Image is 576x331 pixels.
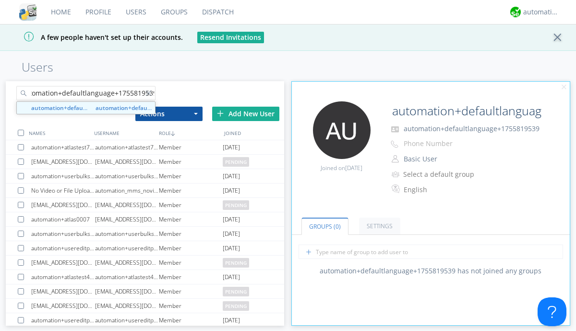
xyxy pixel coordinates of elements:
span: Joined on [321,164,362,172]
a: Groups (0) [301,218,348,235]
div: Member [159,140,223,154]
img: d2d01cd9b4174d08988066c6d424eccd [510,7,521,17]
div: automation+atlastest4283901099 [95,270,159,284]
span: pending [223,287,249,296]
img: phone-outline.svg [391,140,398,148]
div: [EMAIL_ADDRESS][DOMAIN_NAME] [31,299,95,313]
div: automation_mms_novideoupload [95,184,159,197]
span: A few people haven't set up their accounts. [7,33,183,42]
img: cancel.svg [561,84,567,91]
span: [DATE] [223,140,240,155]
span: pending [223,157,249,167]
div: Member [159,270,223,284]
img: person-outline.svg [392,155,399,163]
input: Type name of group to add user to [299,245,563,259]
div: automation+usereditprofile+1755748325 [95,241,159,255]
input: Search users [16,86,156,100]
img: In groups with Translation enabled, this user's messages will be automatically translated to and ... [392,183,401,195]
div: automation+atlastest4283901099 [31,270,95,284]
div: Member [159,169,223,183]
div: automation+userbulksettings+1755818846 [31,169,95,183]
a: No Video or File Upload for MMSautomation_mms_novideouploadMember[DATE] [6,184,284,198]
span: [DATE] [223,270,240,284]
div: automation+atlastest7675116415 [95,140,159,154]
span: pending [223,200,249,210]
div: [EMAIL_ADDRESS][DOMAIN_NAME] [31,284,95,298]
div: automation+userbulksettings+1755818843 [95,227,159,241]
span: [DATE] [223,212,240,227]
a: automation+userbulksettings+1755818846automation+userbulksettings+1755818846Member[DATE] [6,169,284,184]
div: [EMAIL_ADDRESS][DOMAIN_NAME] [31,256,95,270]
div: Member [159,299,223,313]
span: pending [223,301,249,311]
div: Select a default group [403,170,483,179]
div: [EMAIL_ADDRESS][DOMAIN_NAME] [95,155,159,169]
div: Member [159,256,223,270]
div: automation+userbulksettings+1755818846 [95,169,159,183]
div: [EMAIL_ADDRESS][DOMAIN_NAME] [31,198,95,212]
div: Member [159,184,223,197]
div: [EMAIL_ADDRESS][DOMAIN_NAME] [95,256,159,270]
span: [DATE] [223,241,240,256]
a: [EMAIL_ADDRESS][DOMAIN_NAME][EMAIL_ADDRESS][DOMAIN_NAME]Memberpending [6,198,284,212]
div: Member [159,241,223,255]
a: Settings [359,218,400,234]
a: automation+usereditprofile+1755748325automation+usereditprofile+1755748325Member[DATE] [6,241,284,256]
div: English [404,185,484,195]
div: Member [159,284,223,298]
a: automation+atlastest4283901099automation+atlastest4283901099Member[DATE] [6,270,284,284]
span: [DATE] [223,227,240,241]
strong: automation+defaultlanguage+1755819539 [96,104,214,112]
div: JOINED [222,126,287,140]
span: [DATE] [223,169,240,184]
span: [DATE] [223,184,240,198]
span: pending [223,258,249,268]
div: No Video or File Upload for MMS [31,184,95,197]
div: automation+atlastest7675116415 [31,140,95,154]
a: automation+userbulksettings+1755818843automation+userbulksettings+1755818843Member[DATE] [6,227,284,241]
a: automation+atlastest7675116415automation+atlastest7675116415Member[DATE] [6,140,284,155]
a: [EMAIL_ADDRESS][DOMAIN_NAME][EMAIL_ADDRESS][DOMAIN_NAME]Memberpending [6,155,284,169]
a: [EMAIL_ADDRESS][DOMAIN_NAME][EMAIL_ADDRESS][DOMAIN_NAME]Memberpending [6,256,284,270]
div: automation+usereditprofile+1755748325 [31,241,95,255]
a: automation+atlas0007[EMAIL_ADDRESS][DOMAIN_NAME]Member[DATE] [6,212,284,227]
div: Member [159,198,223,212]
div: automation+userbulksettings+1755818843 [31,227,95,241]
div: [EMAIL_ADDRESS][DOMAIN_NAME] [95,212,159,226]
a: [EMAIL_ADDRESS][DOMAIN_NAME][EMAIL_ADDRESS][DOMAIN_NAME]Memberpending [6,299,284,313]
img: 373638.png [313,101,371,159]
span: [DATE] [223,313,240,328]
div: automation+atlas0007 [31,212,95,226]
a: [EMAIL_ADDRESS][DOMAIN_NAME][EMAIL_ADDRESS][DOMAIN_NAME]Memberpending [6,284,284,299]
a: automation+usereditprofile+1755645356automation+usereditprofile+1755645356Member[DATE] [6,313,284,328]
img: cddb5a64eb264b2086981ab96f4c1ba7 [19,3,36,21]
div: [EMAIL_ADDRESS][DOMAIN_NAME] [95,284,159,298]
img: plus.svg [217,110,224,117]
div: automation+atlas [523,7,559,17]
div: Member [159,313,223,327]
button: Actions [135,107,203,121]
img: icon-alert-users-thin-outline.svg [392,168,401,181]
div: [EMAIL_ADDRESS][DOMAIN_NAME] [95,198,159,212]
div: automation+defaultlanguage+1755819539 has not joined any groups [292,266,570,276]
strong: automation+defaultlanguage+1755819539 [31,104,150,112]
div: [EMAIL_ADDRESS][DOMAIN_NAME] [95,299,159,313]
button: Resend Invitations [197,32,264,43]
span: automation+defaultlanguage+1755819539 [404,124,540,133]
button: Basic User [400,152,496,166]
div: Add New User [212,107,279,121]
div: [EMAIL_ADDRESS][DOMAIN_NAME] [31,155,95,169]
input: Name [388,101,543,121]
div: automation+usereditprofile+1755645356 [95,313,159,327]
div: automation+usereditprofile+1755645356 [31,313,95,327]
div: Member [159,227,223,241]
div: NAMES [26,126,91,140]
div: ROLE [156,126,221,140]
div: Member [159,155,223,169]
span: [DATE] [345,164,362,172]
div: Member [159,212,223,226]
iframe: Toggle Customer Support [538,297,566,326]
div: USERNAME [92,126,156,140]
